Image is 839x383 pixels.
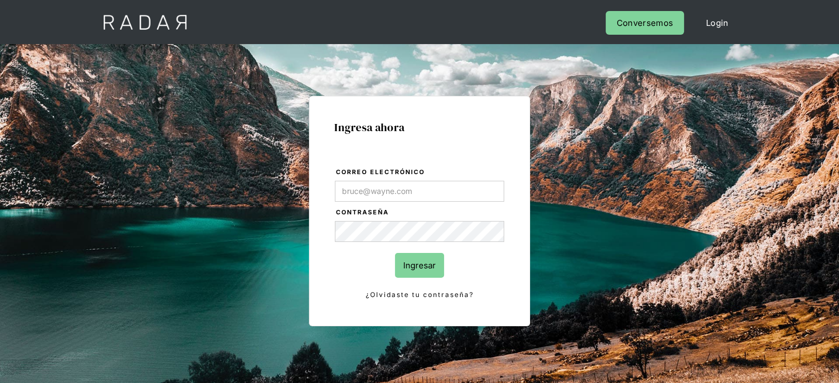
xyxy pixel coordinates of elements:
h1: Ingresa ahora [334,121,505,133]
input: bruce@wayne.com [335,181,504,202]
a: Login [695,11,740,35]
form: Login Form [334,166,505,301]
label: Correo electrónico [336,167,504,178]
a: Conversemos [606,11,684,35]
label: Contraseña [336,207,504,218]
a: ¿Olvidaste tu contraseña? [335,289,504,301]
input: Ingresar [395,253,444,278]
